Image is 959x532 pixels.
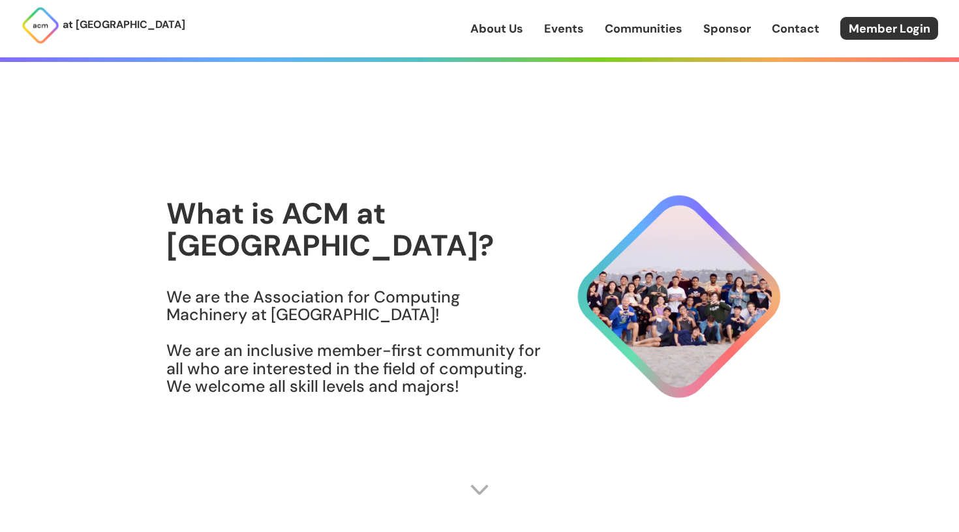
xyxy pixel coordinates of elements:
[840,17,938,40] a: Member Login
[470,480,489,499] img: Scroll Arrow
[703,20,751,37] a: Sponsor
[772,20,819,37] a: Contact
[63,16,185,33] p: at [GEOGRAPHIC_DATA]
[21,6,60,45] img: ACM Logo
[166,288,542,396] h3: We are the Association for Computing Machinery at [GEOGRAPHIC_DATA]! We are an inclusive member-f...
[544,20,584,37] a: Events
[470,20,523,37] a: About Us
[21,6,185,45] a: at [GEOGRAPHIC_DATA]
[605,20,682,37] a: Communities
[542,183,793,410] img: About Hero Image
[166,198,542,262] h1: What is ACM at [GEOGRAPHIC_DATA]?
